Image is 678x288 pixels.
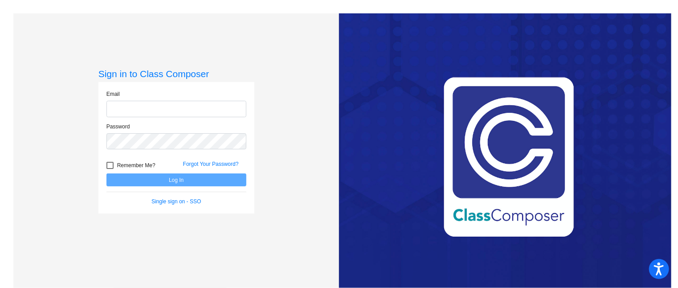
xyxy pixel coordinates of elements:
label: Email [106,90,120,98]
a: Single sign on - SSO [151,198,201,205]
h3: Sign in to Class Composer [98,68,254,79]
a: Forgot Your Password? [183,161,239,167]
button: Log In [106,173,246,186]
label: Password [106,123,130,131]
span: Remember Me? [117,160,155,171]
